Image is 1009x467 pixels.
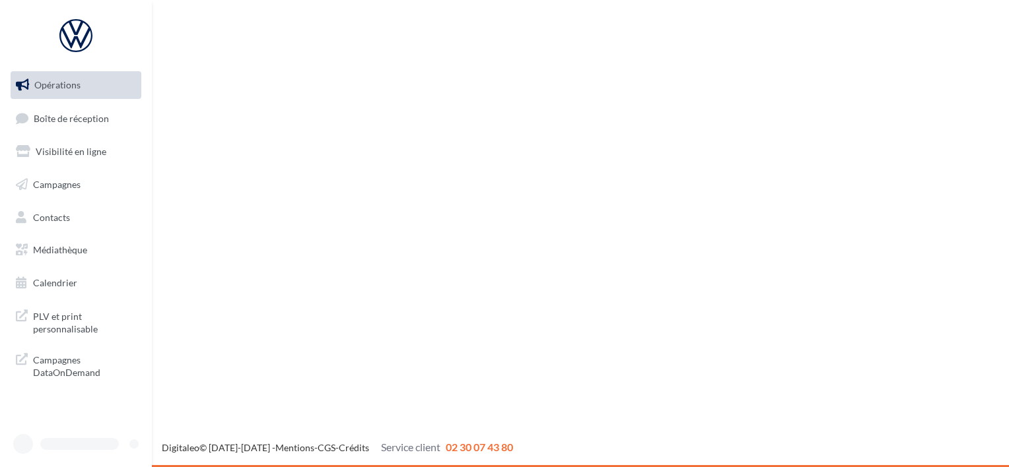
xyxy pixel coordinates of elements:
span: Calendrier [33,277,77,288]
a: Boîte de réception [8,104,144,133]
span: 02 30 07 43 80 [446,441,513,453]
a: Crédits [339,442,369,453]
span: Contacts [33,211,70,222]
a: Digitaleo [162,442,199,453]
a: CGS [318,442,335,453]
a: Campagnes [8,171,144,199]
span: Visibilité en ligne [36,146,106,157]
a: Contacts [8,204,144,232]
span: Médiathèque [33,244,87,255]
span: Service client [381,441,440,453]
span: PLV et print personnalisable [33,307,136,336]
a: Calendrier [8,269,144,297]
span: Opérations [34,79,81,90]
a: PLV et print personnalisable [8,302,144,341]
span: Boîte de réception [34,112,109,123]
span: Campagnes [33,179,81,190]
a: Mentions [275,442,314,453]
a: Campagnes DataOnDemand [8,346,144,385]
span: Campagnes DataOnDemand [33,351,136,379]
a: Médiathèque [8,236,144,264]
a: Visibilité en ligne [8,138,144,166]
a: Opérations [8,71,144,99]
span: © [DATE]-[DATE] - - - [162,442,513,453]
